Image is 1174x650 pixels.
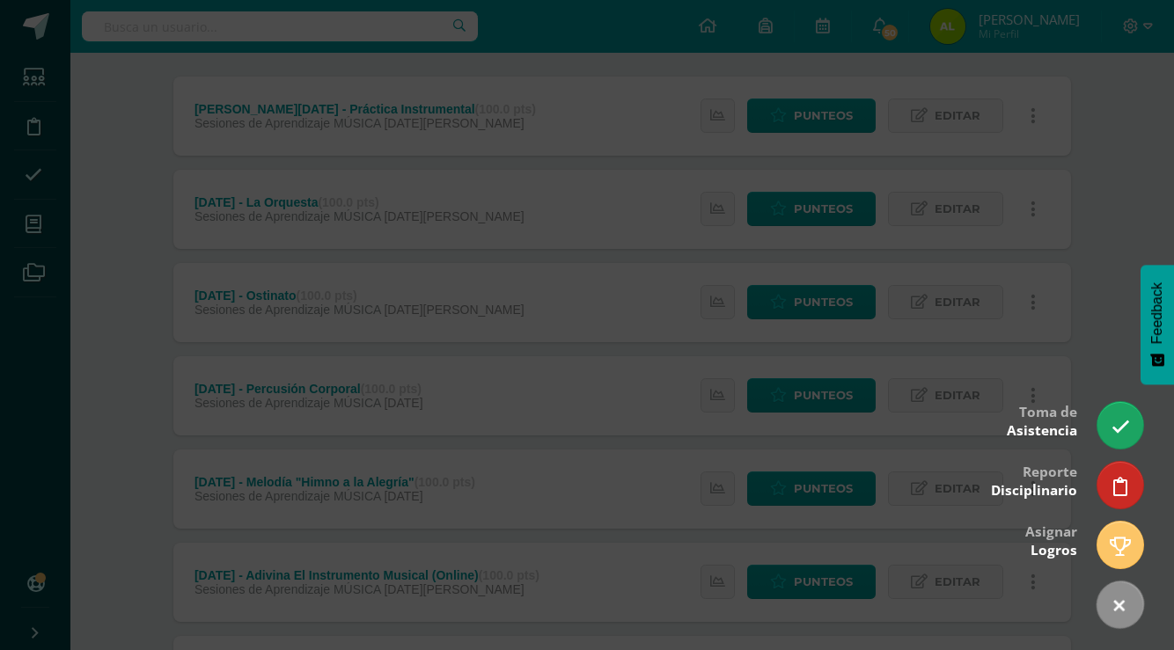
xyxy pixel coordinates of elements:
[1141,265,1174,384] button: Feedback - Mostrar encuesta
[1031,541,1077,559] span: Logros
[991,481,1077,500] span: Disciplinario
[1007,421,1077,440] span: Asistencia
[1025,511,1077,568] div: Asignar
[1149,282,1165,344] span: Feedback
[991,451,1077,508] div: Reporte
[1007,391,1077,449] div: Toma de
